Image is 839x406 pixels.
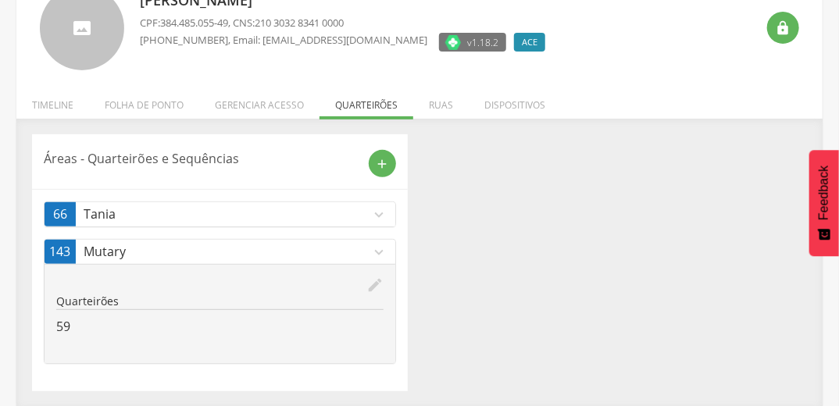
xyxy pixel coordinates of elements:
[45,202,395,226] a: 66Taniaexpand_more
[84,243,370,261] p: Mutary
[809,150,839,256] button: Feedback - Mostrar pesquisa
[817,166,831,220] span: Feedback
[370,206,387,223] i: expand_more
[199,83,320,119] li: Gerenciar acesso
[469,83,561,119] li: Dispositivos
[376,157,390,171] i: add
[56,294,384,309] p: Quarteirões
[50,243,71,261] span: 143
[140,33,228,47] span: [PHONE_NUMBER]
[56,318,384,336] p: 59
[255,16,344,30] span: 210 3032 8341 0000
[370,244,387,261] i: expand_more
[84,205,370,223] p: Tania
[140,16,553,30] p: CPF: , CNS:
[776,20,791,36] i: 
[45,240,395,264] a: 143Mutaryexpand_more
[53,205,67,223] span: 66
[467,34,498,50] span: v1.18.2
[140,33,427,48] p: , Email: [EMAIL_ADDRESS][DOMAIN_NAME]
[522,36,537,48] span: ACE
[44,150,357,168] p: Áreas - Quarteirões e Sequências
[16,83,89,119] li: Timeline
[366,276,384,294] i: edit
[160,16,228,30] span: 384.485.055-49
[413,83,469,119] li: Ruas
[89,83,199,119] li: Folha de ponto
